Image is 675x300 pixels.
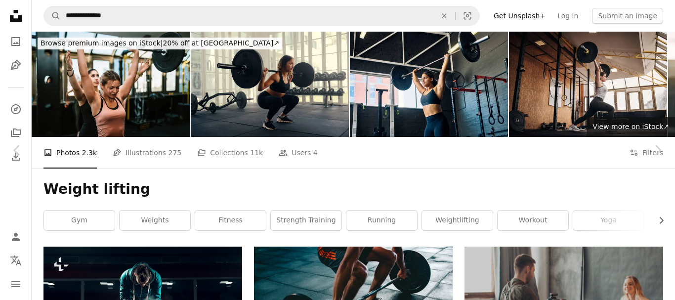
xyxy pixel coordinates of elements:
button: Menu [6,274,26,294]
span: 275 [169,147,182,158]
a: Illustrations 275 [113,137,181,169]
a: Users 4 [279,137,318,169]
a: View more on iStock↗ [587,117,675,137]
span: 11k [250,147,263,158]
a: Log in [551,8,584,24]
button: Filters [630,137,663,169]
a: Illustrations [6,55,26,75]
span: View more on iStock ↗ [592,123,669,130]
a: Log in / Sign up [6,227,26,247]
a: strength training [271,211,341,230]
button: scroll list to the right [652,211,663,230]
a: Next [640,103,675,198]
img: Fit woman training with weights in gym [509,32,667,137]
a: fitness [195,211,266,230]
a: running [346,211,417,230]
a: Explore [6,99,26,119]
span: 4 [313,147,318,158]
button: Visual search [456,6,479,25]
form: Find visuals sitewide [43,6,480,26]
img: Multiracial young woman in sports clothing doing weight training in squatting position at the gym [191,32,349,137]
span: Browse premium images on iStock | [41,39,163,47]
a: Browse premium images on iStock|20% off at [GEOGRAPHIC_DATA]↗ [32,32,288,55]
button: Language [6,251,26,270]
button: Submit an image [592,8,663,24]
h1: Weight lifting [43,180,663,198]
img: Female athlete lifting heavy barbell overhead in a gym. Side view of a woman performing weightlif... [350,32,508,137]
a: Collections 11k [197,137,263,169]
a: gym [44,211,115,230]
a: weights [120,211,190,230]
button: Clear [433,6,455,25]
a: weightlifting [422,211,493,230]
a: Photos [6,32,26,51]
a: yoga [573,211,644,230]
a: Get Unsplash+ [488,8,551,24]
a: workout [498,211,568,230]
img: Two young women lifting weights in the gym [32,32,190,137]
span: 20% off at [GEOGRAPHIC_DATA] ↗ [41,39,279,47]
button: Search Unsplash [44,6,61,25]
